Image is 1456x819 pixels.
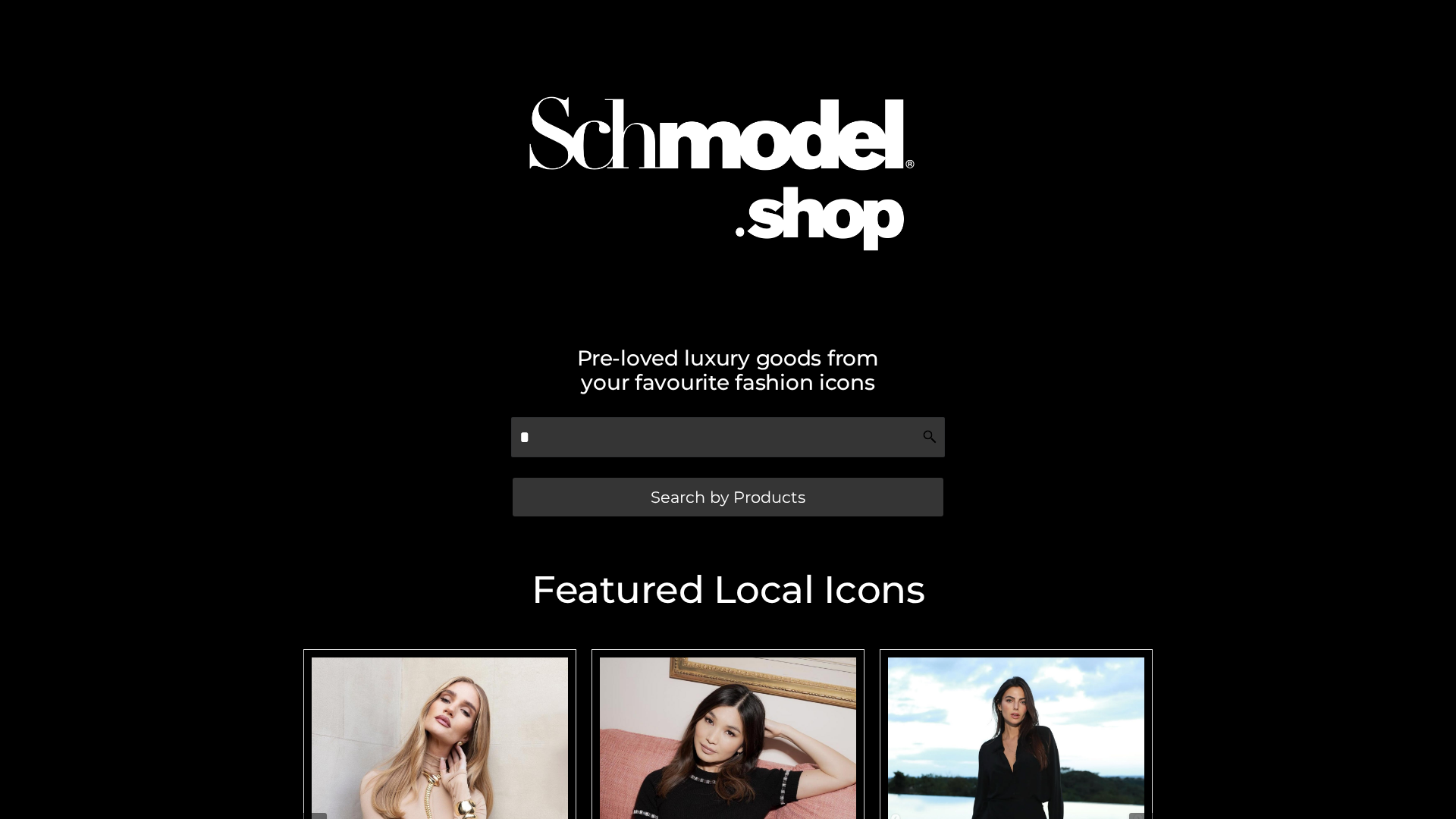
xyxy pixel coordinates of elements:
a: Search by Products [513,478,943,516]
h2: Pre-loved luxury goods from your favourite fashion icons [296,346,1160,394]
h2: Featured Local Icons​ [296,571,1160,609]
span: Search by Products [651,489,805,505]
img: Search Icon [922,429,937,444]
